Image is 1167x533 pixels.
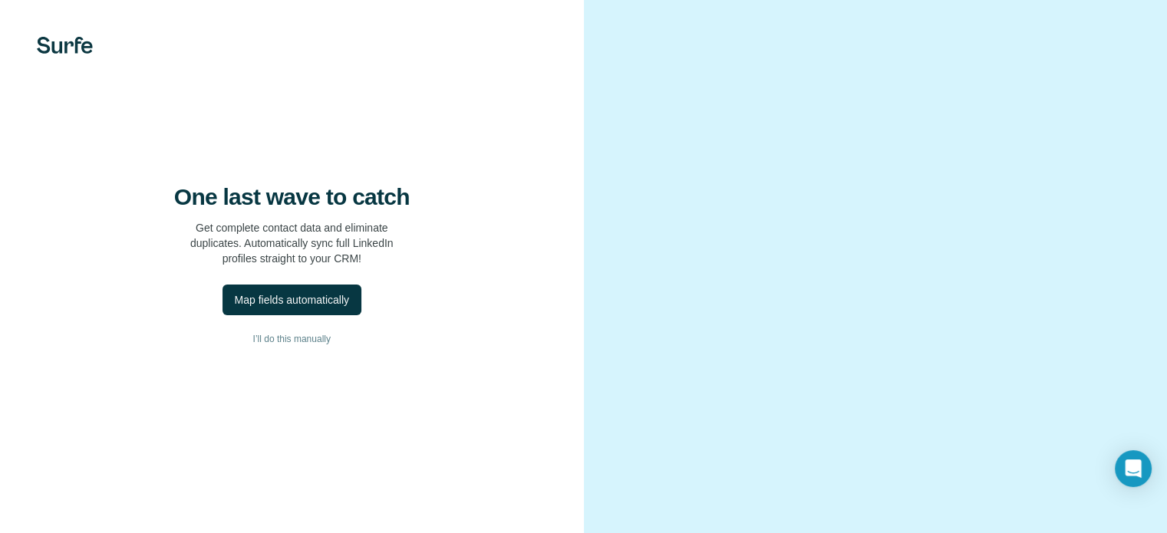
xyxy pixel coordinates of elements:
[31,327,553,350] button: I’ll do this manually
[190,220,394,266] p: Get complete contact data and eliminate duplicates. Automatically sync full LinkedIn profiles str...
[37,37,93,54] img: Surfe's logo
[174,183,410,211] h4: One last wave to catch
[223,285,361,315] button: Map fields automatically
[1115,450,1152,487] div: Open Intercom Messenger
[235,292,349,308] div: Map fields automatically
[253,332,331,346] span: I’ll do this manually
